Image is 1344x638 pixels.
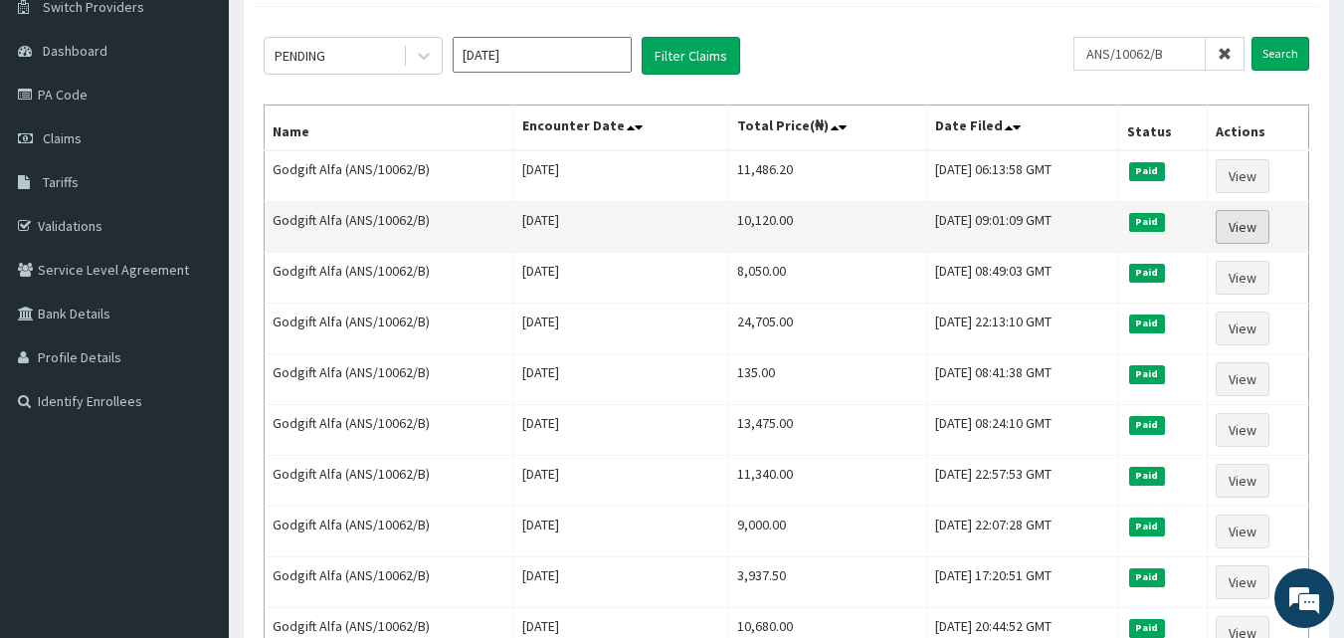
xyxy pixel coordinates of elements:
[275,46,325,66] div: PENDING
[1216,413,1269,447] a: View
[1129,416,1165,434] span: Paid
[927,202,1118,253] td: [DATE] 09:01:09 GMT
[927,557,1118,608] td: [DATE] 17:20:51 GMT
[927,354,1118,405] td: [DATE] 08:41:38 GMT
[43,173,79,191] span: Tariffs
[642,37,740,75] button: Filter Claims
[1073,37,1206,71] input: Search by HMO ID
[728,253,927,304] td: 8,050.00
[103,111,334,137] div: Chat with us now
[1216,464,1269,498] a: View
[1129,365,1165,383] span: Paid
[514,557,728,608] td: [DATE]
[1216,362,1269,396] a: View
[265,106,514,151] th: Name
[265,150,514,202] td: Godgift Alfa (ANS/10062/B)
[514,456,728,507] td: [DATE]
[1216,565,1269,599] a: View
[1129,264,1165,282] span: Paid
[514,106,728,151] th: Encounter Date
[728,557,927,608] td: 3,937.50
[326,10,374,58] div: Minimize live chat window
[514,354,728,405] td: [DATE]
[927,253,1118,304] td: [DATE] 08:49:03 GMT
[1216,210,1269,244] a: View
[1129,315,1165,332] span: Paid
[43,42,107,60] span: Dashboard
[927,405,1118,456] td: [DATE] 08:24:10 GMT
[1216,159,1269,193] a: View
[265,507,514,557] td: Godgift Alfa (ANS/10062/B)
[514,253,728,304] td: [DATE]
[728,507,927,557] td: 9,000.00
[927,304,1118,354] td: [DATE] 22:13:10 GMT
[1118,106,1207,151] th: Status
[1129,619,1165,637] span: Paid
[927,150,1118,202] td: [DATE] 06:13:58 GMT
[728,354,927,405] td: 135.00
[927,507,1118,557] td: [DATE] 22:07:28 GMT
[1207,106,1308,151] th: Actions
[927,106,1118,151] th: Date Filed
[728,202,927,253] td: 10,120.00
[265,557,514,608] td: Godgift Alfa (ANS/10062/B)
[115,192,275,393] span: We're online!
[1251,37,1309,71] input: Search
[265,304,514,354] td: Godgift Alfa (ANS/10062/B)
[514,507,728,557] td: [DATE]
[43,129,82,147] span: Claims
[37,100,81,149] img: d_794563401_company_1708531726252_794563401
[728,456,927,507] td: 11,340.00
[728,106,927,151] th: Total Price(₦)
[1129,568,1165,586] span: Paid
[10,426,379,496] textarea: Type your message and hit 'Enter'
[927,456,1118,507] td: [DATE] 22:57:53 GMT
[1216,312,1269,345] a: View
[514,304,728,354] td: [DATE]
[265,456,514,507] td: Godgift Alfa (ANS/10062/B)
[1129,467,1165,485] span: Paid
[514,150,728,202] td: [DATE]
[728,150,927,202] td: 11,486.20
[728,405,927,456] td: 13,475.00
[728,304,927,354] td: 24,705.00
[453,37,632,73] input: Select Month and Year
[265,253,514,304] td: Godgift Alfa (ANS/10062/B)
[1129,162,1165,180] span: Paid
[265,405,514,456] td: Godgift Alfa (ANS/10062/B)
[1129,213,1165,231] span: Paid
[265,202,514,253] td: Godgift Alfa (ANS/10062/B)
[1216,261,1269,295] a: View
[265,354,514,405] td: Godgift Alfa (ANS/10062/B)
[514,405,728,456] td: [DATE]
[1216,515,1269,548] a: View
[1129,518,1165,535] span: Paid
[514,202,728,253] td: [DATE]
